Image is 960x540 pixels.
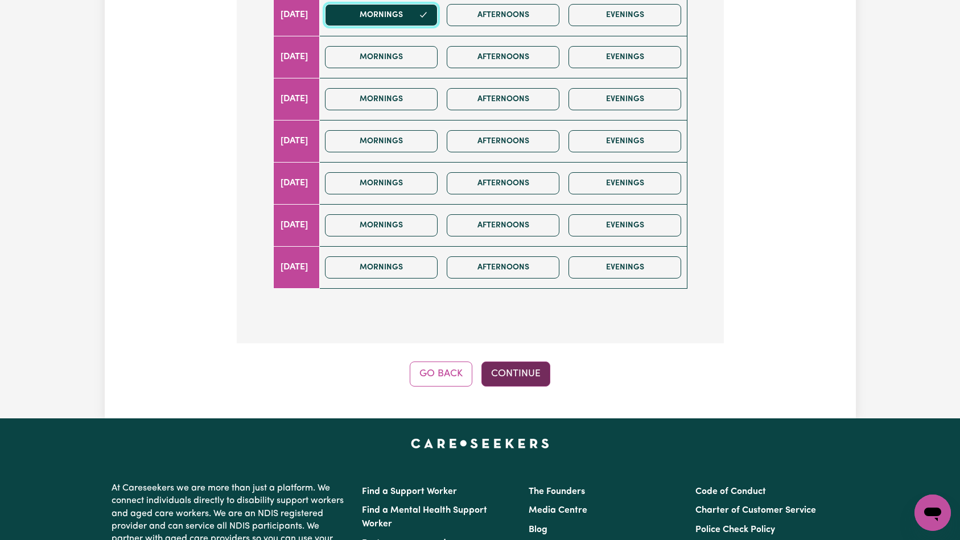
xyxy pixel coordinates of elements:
[325,130,438,152] button: Mornings
[273,36,320,78] td: [DATE]
[447,214,559,236] button: Afternoons
[273,162,320,204] td: [DATE]
[273,204,320,246] td: [DATE]
[447,4,559,26] button: Afternoons
[325,172,438,194] button: Mornings
[568,172,681,194] button: Evenings
[325,4,438,26] button: Mornings
[325,46,438,68] button: Mornings
[529,487,585,496] a: The Founders
[695,525,775,534] a: Police Check Policy
[447,256,559,279] button: Afternoons
[568,46,681,68] button: Evenings
[529,525,547,534] a: Blog
[411,439,549,448] a: Careseekers home page
[447,46,559,68] button: Afternoons
[447,130,559,152] button: Afternoons
[568,214,681,236] button: Evenings
[568,4,681,26] button: Evenings
[410,362,472,387] button: Go Back
[273,246,320,288] td: [DATE]
[568,130,681,152] button: Evenings
[325,88,438,110] button: Mornings
[529,506,587,515] a: Media Centre
[914,495,951,531] iframe: Button to launch messaging window
[481,362,550,387] button: Continue
[273,120,320,162] td: [DATE]
[568,256,681,279] button: Evenings
[325,214,438,236] button: Mornings
[447,88,559,110] button: Afternoons
[362,506,487,529] a: Find a Mental Health Support Worker
[568,88,681,110] button: Evenings
[362,487,457,496] a: Find a Support Worker
[695,506,816,515] a: Charter of Customer Service
[325,256,438,279] button: Mornings
[447,172,559,194] button: Afternoons
[273,78,320,120] td: [DATE]
[695,487,766,496] a: Code of Conduct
